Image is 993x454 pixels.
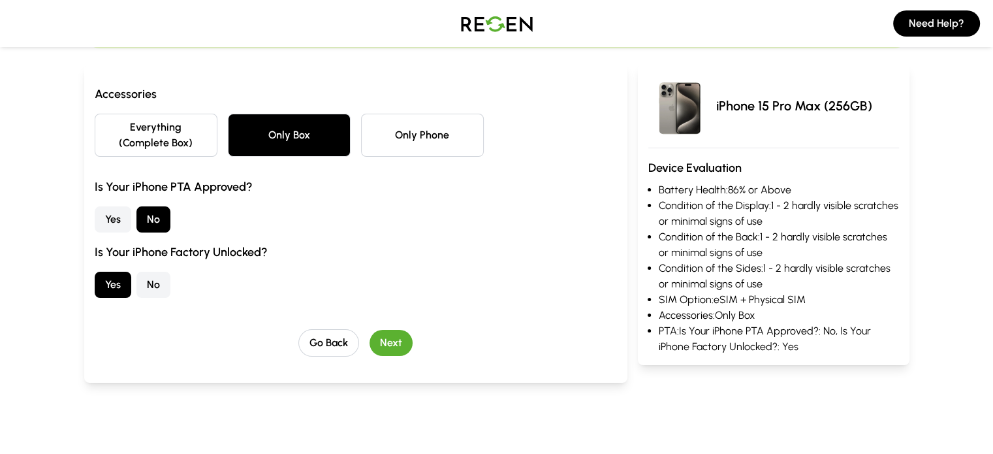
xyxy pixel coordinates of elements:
img: iPhone 15 Pro Max [648,74,711,137]
button: No [136,206,170,233]
button: Everything (Complete Box) [95,114,217,157]
li: Condition of the Display: 1 - 2 hardly visible scratches or minimal signs of use [659,198,899,229]
li: PTA: Is Your iPhone PTA Approved?: No, Is Your iPhone Factory Unlocked?: Yes [659,323,899,355]
h3: Accessories [95,85,617,103]
button: Only Box [228,114,351,157]
button: Next [370,330,413,356]
li: Condition of the Sides: 1 - 2 hardly visible scratches or minimal signs of use [659,261,899,292]
button: Need Help? [893,10,980,37]
li: SIM Option: eSIM + Physical SIM [659,292,899,308]
h3: Is Your iPhone PTA Approved? [95,178,617,196]
button: No [136,272,170,298]
li: Accessories: Only Box [659,308,899,323]
p: iPhone 15 Pro Max (256GB) [716,97,872,115]
button: Only Phone [361,114,484,157]
li: Battery Health: 86% or Above [659,182,899,198]
li: Condition of the Back: 1 - 2 hardly visible scratches or minimal signs of use [659,229,899,261]
h3: Is Your iPhone Factory Unlocked? [95,243,617,261]
button: Yes [95,272,131,298]
img: Logo [451,5,543,42]
button: Go Back [298,329,359,357]
button: Yes [95,206,131,233]
h3: Device Evaluation [648,159,899,177]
